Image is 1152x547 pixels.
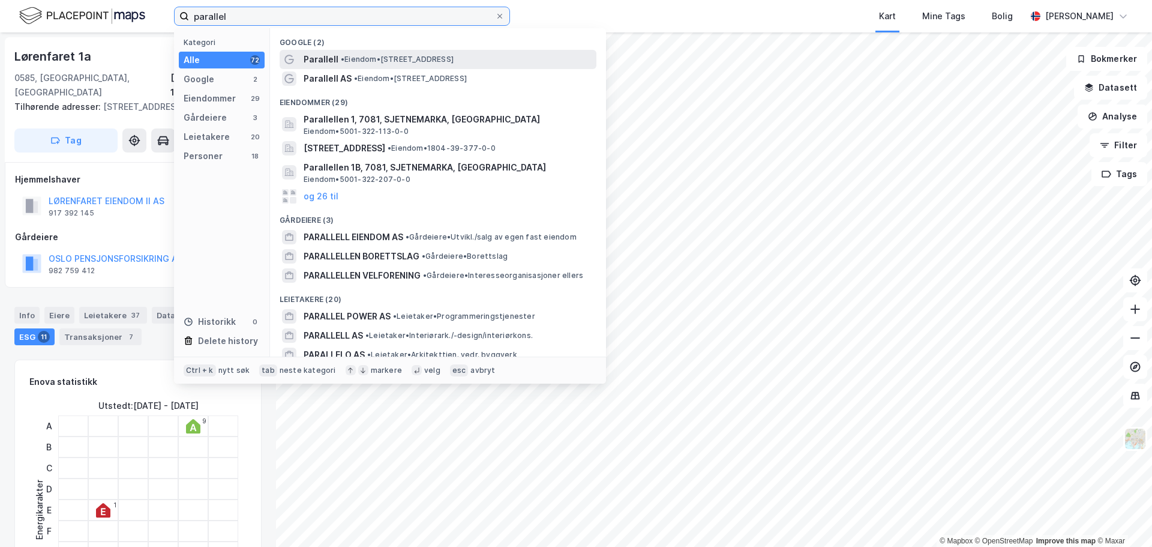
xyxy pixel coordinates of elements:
[113,501,116,509] div: 1
[41,416,56,437] div: A
[250,151,260,161] div: 18
[304,309,391,324] span: PARALLEL POWER AS
[354,74,467,83] span: Eiendom • [STREET_ADDRESS]
[14,128,118,153] button: Tag
[184,38,265,47] div: Kategori
[14,307,40,324] div: Info
[922,9,965,23] div: Mine Tags
[49,208,94,218] div: 917 392 145
[184,130,230,144] div: Leietakere
[250,94,260,103] div: 29
[79,307,147,324] div: Leietakere
[304,112,592,127] span: Parallellen 1, 7081, SJETNEMARKA, [GEOGRAPHIC_DATA]
[15,172,261,187] div: Hjemmelshaver
[202,417,206,425] div: 9
[14,100,252,114] div: [STREET_ADDRESS]
[304,268,421,283] span: PARALLELLEN VELFORENING
[341,55,344,64] span: •
[198,334,258,348] div: Delete history
[38,331,50,343] div: 11
[304,328,363,343] span: PARALLELL AS
[304,189,338,204] button: og 26 til
[304,127,409,136] span: Eiendom • 5001-322-113-0-0
[341,55,454,64] span: Eiendom • [STREET_ADDRESS]
[406,232,577,242] span: Gårdeiere • Utvikl./salg av egen fast eiendom
[32,480,47,540] div: Energikarakter
[184,110,227,125] div: Gårdeiere
[388,144,496,153] span: Eiendom • 1804-39-377-0-0
[388,144,391,153] span: •
[14,71,170,100] div: 0585, [GEOGRAPHIC_DATA], [GEOGRAPHIC_DATA]
[270,28,606,50] div: Google (2)
[940,537,973,545] a: Mapbox
[41,458,56,479] div: C
[270,285,606,307] div: Leietakere (20)
[304,160,592,175] span: Parallellen 1B, 7081, SJETNEMARKA, [GEOGRAPHIC_DATA]
[125,331,137,343] div: 7
[423,271,427,280] span: •
[304,348,365,362] span: PARALLELO AS
[1091,162,1147,186] button: Tags
[41,521,56,542] div: F
[424,366,440,375] div: velg
[189,7,495,25] input: Søk på adresse, matrikkel, gårdeiere, leietakere eller personer
[49,266,95,276] div: 982 759 412
[98,399,199,413] div: Utstedt : [DATE] - [DATE]
[29,375,97,389] div: Enova statistikk
[423,271,583,280] span: Gårdeiere • Interesseorganisasjoner ellers
[218,366,250,375] div: nytt søk
[367,350,371,359] span: •
[367,350,517,360] span: Leietaker • Arkitekttjen. vedr. byggverk
[250,113,260,122] div: 3
[304,141,385,156] span: [STREET_ADDRESS]
[1045,9,1114,23] div: [PERSON_NAME]
[304,230,403,244] span: PARALLELL EIENDOM AS
[250,74,260,84] div: 2
[304,71,352,86] span: Parallell AS
[393,312,397,321] span: •
[15,230,261,244] div: Gårdeiere
[992,9,1013,23] div: Bolig
[184,72,214,86] div: Google
[184,364,216,376] div: Ctrl + k
[1036,537,1096,545] a: Improve this map
[184,315,236,329] div: Historikk
[184,149,223,163] div: Personer
[14,328,55,345] div: ESG
[41,437,56,458] div: B
[184,53,200,67] div: Alle
[975,537,1033,545] a: OpenStreetMap
[44,307,74,324] div: Eiere
[1078,104,1147,128] button: Analyse
[470,366,495,375] div: avbryt
[1066,47,1147,71] button: Bokmerker
[1092,489,1152,547] iframe: Chat Widget
[59,328,142,345] div: Transaksjoner
[170,71,262,100] div: [GEOGRAPHIC_DATA], 124/1
[406,232,409,241] span: •
[365,331,533,340] span: Leietaker • Interiørark./-design/interiørkons.
[270,206,606,228] div: Gårdeiere (3)
[184,91,236,106] div: Eiendommer
[41,479,56,500] div: D
[250,132,260,142] div: 20
[259,364,277,376] div: tab
[129,309,142,321] div: 37
[450,364,469,376] div: esc
[270,88,606,110] div: Eiendommer (29)
[371,366,402,375] div: markere
[879,9,896,23] div: Kart
[14,47,93,66] div: Lørenfaret 1a
[250,55,260,65] div: 72
[1124,428,1147,450] img: Z
[365,331,369,340] span: •
[304,249,419,264] span: PARALLELLEN BORETTSLAG
[354,74,358,83] span: •
[19,5,145,26] img: logo.f888ab2527a4732fd821a326f86c7f29.svg
[422,252,508,261] span: Gårdeiere • Borettslag
[14,101,103,112] span: Tilhørende adresser:
[250,317,260,327] div: 0
[1074,76,1147,100] button: Datasett
[304,175,410,184] span: Eiendom • 5001-322-207-0-0
[1092,489,1152,547] div: Kontrollprogram for chat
